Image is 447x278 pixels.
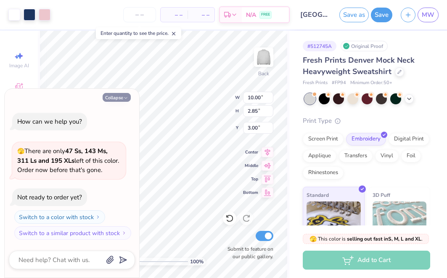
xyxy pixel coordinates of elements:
img: Switch to a color with stock [95,214,101,220]
span: – – [166,11,183,19]
button: Switch to a similar product with stock [14,226,131,240]
div: Foil [401,150,421,162]
span: Standard [307,191,329,199]
div: Embroidery [346,133,386,146]
input: Untitled Design [294,6,335,23]
span: Minimum Order: 50 + [350,79,392,87]
div: Transfers [339,150,373,162]
div: Screen Print [303,133,344,146]
div: Rhinestones [303,167,344,179]
span: Middle [243,163,258,169]
span: Center [243,149,258,155]
span: Image AI [9,62,29,69]
a: MW [418,8,439,22]
img: Back [255,49,272,66]
span: This color is . [309,235,423,243]
span: N/A [246,11,256,19]
button: Switch to a color with stock [14,210,105,224]
img: 3D Puff [373,201,427,244]
img: Switch to a similar product with stock [122,230,127,236]
span: Top [243,176,258,182]
button: Save [371,8,392,22]
div: How can we help you? [17,117,82,126]
span: – – [193,11,209,19]
strong: 47 Ss, 143 Ms, 311 Ls and 195 XLs [17,147,108,165]
button: Collapse [103,93,131,102]
div: Vinyl [375,150,399,162]
div: Print Type [303,116,430,126]
div: Enter quantity to see the price. [96,27,181,39]
span: MW [422,10,434,20]
span: 100 % [190,258,204,265]
span: 🫣 [309,235,317,243]
span: Bottom [243,190,258,196]
img: Standard [307,201,361,244]
div: Original Proof [341,41,388,51]
div: # 512745A [303,41,336,51]
input: – – [123,7,156,22]
span: # FP94 [332,79,346,87]
span: 🫣 [17,147,24,155]
div: Applique [303,150,336,162]
span: Fresh Prints [303,79,328,87]
label: Submit to feature on our public gallery. [223,245,273,260]
div: Digital Print [389,133,429,146]
div: Not ready to order yet? [17,193,82,201]
span: FREE [261,12,270,18]
button: Save as [339,8,369,22]
span: Fresh Prints Denver Mock Neck Heavyweight Sweatshirt [303,55,415,77]
strong: selling out fast in S, M, L and XL [347,236,421,242]
div: Back [258,70,269,77]
span: 3D Puff [373,191,390,199]
span: There are only left of this color. Order now before that's gone. [17,147,119,174]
